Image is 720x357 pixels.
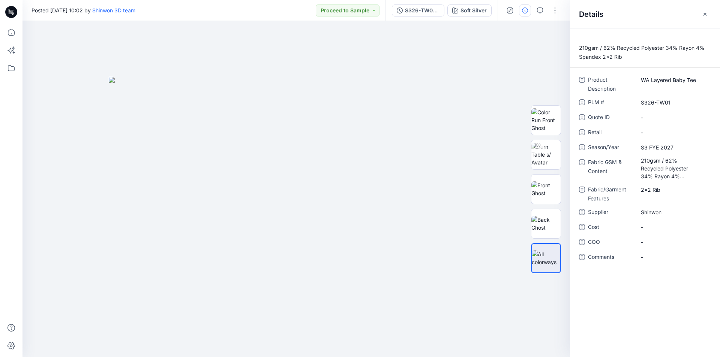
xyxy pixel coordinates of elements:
[588,223,633,233] span: Cost
[641,157,706,180] span: 210gsm / 62% Recycled Polyester 34% Rayon 4% Spandex 2x2 Rib
[641,223,706,231] span: -
[588,113,633,123] span: Quote ID
[641,253,706,261] span: -
[588,143,633,153] span: Season/Year
[641,186,706,194] span: 2x2 Rib
[641,238,706,246] span: -
[31,6,135,14] span: Posted [DATE] 10:02 by
[531,181,561,197] img: Front Ghost
[531,216,561,232] img: Back Ghost
[641,114,706,121] span: -
[641,128,706,136] span: -
[531,143,561,166] img: Turn Table s/ Avatar
[641,143,706,151] span: S3 FYE 2027
[92,7,135,13] a: Shinwon 3D team
[588,75,633,93] span: Product Description
[588,158,633,181] span: Fabric GSM & Content
[641,99,706,106] span: S326-TW01
[531,108,561,132] img: Color Run Front Ghost
[641,76,706,84] span: WA Layered Baby Tee
[588,98,633,108] span: PLM #
[588,128,633,138] span: Retail
[588,252,633,263] span: Comments
[460,6,487,15] div: Soft Silver
[641,208,706,216] span: Shinwon
[579,10,603,19] h2: Details
[588,208,633,218] span: Supplier
[405,6,439,15] div: S326-TW01_WA Layered Baby Tee
[532,250,560,266] img: All colorways
[588,185,633,203] span: Fabric/Garment Features
[447,4,492,16] button: Soft Silver
[570,43,720,61] p: 210gsm / 62% Recycled Polyester 34% Rayon 4% Spandex 2x2 Rib
[588,238,633,248] span: COO
[392,4,444,16] button: S326-TW01_WA Layered Baby Tee
[519,4,531,16] button: Details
